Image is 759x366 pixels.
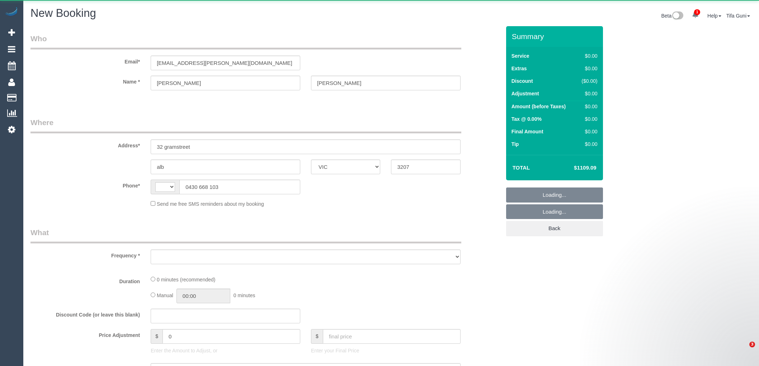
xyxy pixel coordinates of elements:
span: Manual [157,293,173,298]
label: Duration [25,275,145,285]
span: $ [311,329,323,344]
legend: Who [30,33,461,49]
input: final price [323,329,461,344]
span: New Booking [30,7,96,19]
label: Adjustment [511,90,539,97]
input: Email* [151,56,300,70]
span: 1 [694,9,700,15]
label: Discount [511,77,533,85]
img: New interface [671,11,683,21]
label: Tax @ 0.00% [511,115,542,123]
legend: Where [30,117,461,133]
iframe: Intercom live chat [735,342,752,359]
a: Help [707,13,721,19]
div: $0.00 [579,103,598,110]
input: Suburb* [151,160,300,174]
label: Discount Code (or leave this blank) [25,309,145,318]
label: Extras [511,65,527,72]
span: Send me free SMS reminders about my booking [157,201,264,207]
div: $0.00 [579,52,598,60]
strong: Total [513,165,530,171]
label: Frequency * [25,249,145,259]
label: Amount (before Taxes) [511,103,566,110]
div: $0.00 [579,141,598,148]
a: Tifa Guni [726,13,750,19]
input: Phone* [179,180,300,194]
input: Post Code* [391,160,460,174]
input: First Name* [151,76,300,90]
label: Tip [511,141,519,148]
img: Automaid Logo [4,7,19,17]
span: 3 [749,342,755,347]
span: 0 minutes (recommended) [157,277,215,282]
a: Back [506,221,603,236]
label: Address* [25,139,145,149]
h3: Summary [512,32,599,41]
a: Beta [661,13,683,19]
p: Enter the Amount to Adjust, or [151,347,300,354]
a: 1 [688,7,702,23]
p: Enter your Final Price [311,347,461,354]
h4: $1109.09 [553,165,596,171]
div: $0.00 [579,128,598,135]
div: $0.00 [579,115,598,123]
input: Last Name* [311,76,461,90]
label: Final Amount [511,128,543,135]
label: Service [511,52,529,60]
div: $0.00 [579,65,598,72]
label: Name * [25,76,145,85]
label: Price Adjustment [25,329,145,339]
label: Phone* [25,180,145,189]
span: $ [151,329,162,344]
div: $0.00 [579,90,598,97]
label: Email* [25,56,145,65]
legend: What [30,227,461,243]
span: 0 minutes [234,293,255,298]
div: ($0.00) [579,77,598,85]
